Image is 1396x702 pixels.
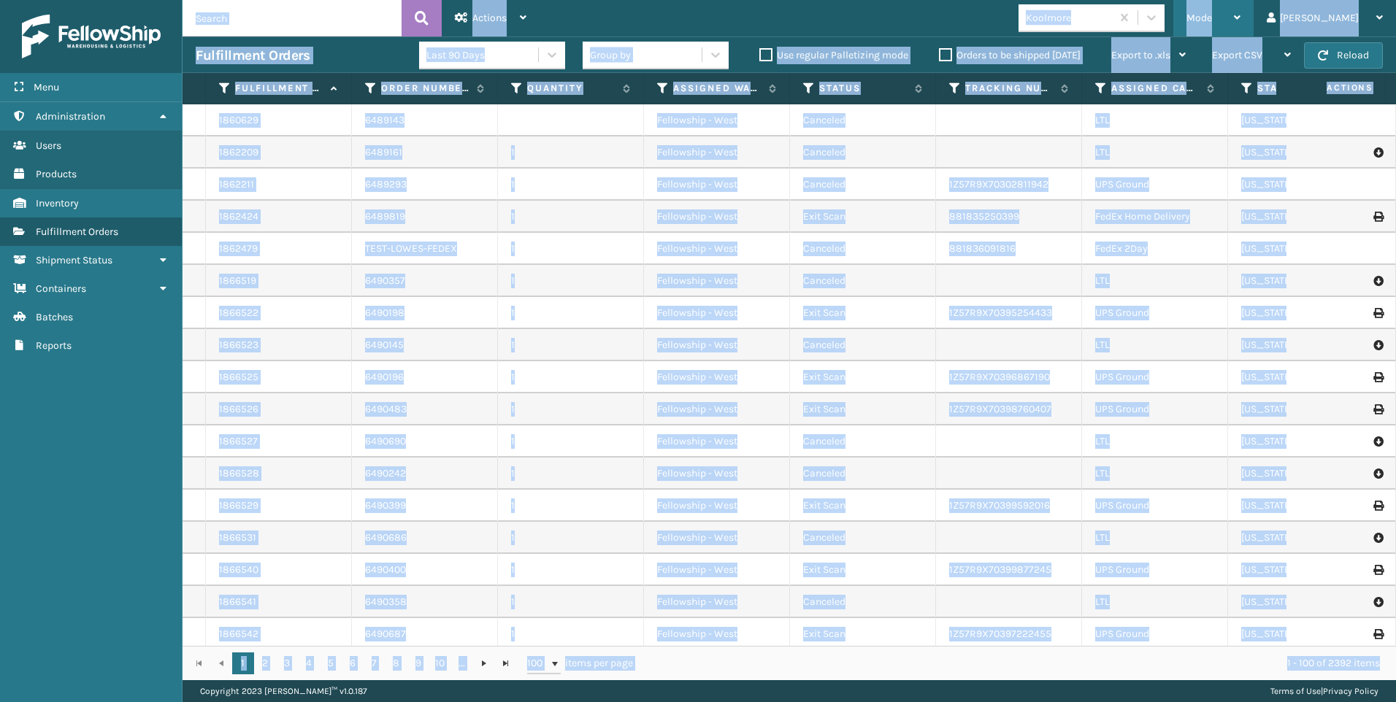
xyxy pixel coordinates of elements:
i: Print Label [1373,565,1382,575]
label: Fulfillment Order Id [235,82,323,95]
a: 1866528 [219,466,259,481]
a: 1Z57R9X70397222455 [949,628,1051,640]
td: 6490687 [352,618,498,650]
a: ... [451,652,473,674]
a: Go to the next page [473,652,495,674]
td: [US_STATE] [1228,586,1374,618]
span: Batches [36,311,73,323]
td: LTL [1082,522,1228,554]
td: 6489293 [352,169,498,201]
td: 6489819 [352,201,498,233]
label: Assigned Carrier Service [1111,82,1200,95]
td: 6489143 [352,104,498,136]
i: Print Label [1373,308,1382,318]
a: 1862209 [219,145,258,160]
a: 1866542 [219,627,258,641]
td: [US_STATE] [1228,265,1374,297]
td: 1 [498,554,644,586]
i: Pull BOL [1373,531,1382,545]
span: Containers [36,282,86,295]
span: Actions [472,12,507,24]
i: Print Label [1373,372,1382,382]
i: Pull BOL [1373,595,1382,609]
a: Terms of Use [1270,686,1321,696]
span: Products [36,168,77,180]
td: Fellowship - West [644,136,790,169]
span: Inventory [36,197,79,209]
a: 1860629 [219,113,258,128]
label: Assigned Warehouse [673,82,762,95]
a: 881835250399 [949,210,1019,223]
td: Fellowship - West [644,425,790,458]
button: Reload [1304,42,1383,69]
a: 5 [320,652,342,674]
span: Go to the last page [500,657,512,669]
td: 6490196 [352,361,498,393]
td: [US_STATE] [1228,136,1374,169]
td: Fellowship - West [644,297,790,329]
td: Fellowship - West [644,329,790,361]
td: Exit Scan [790,201,936,233]
td: Exit Scan [790,297,936,329]
span: 100 [527,656,549,671]
a: 1862424 [219,209,258,224]
td: UPS Ground [1082,554,1228,586]
i: Print Label [1373,212,1382,222]
td: 6490686 [352,522,498,554]
span: Export CSV [1212,49,1262,61]
td: UPS Ground [1082,297,1228,329]
td: Exit Scan [790,490,936,522]
td: 1 [498,233,644,265]
td: Exit Scan [790,618,936,650]
td: [US_STATE] [1228,425,1374,458]
label: Quantity [527,82,615,95]
a: 1866523 [219,338,258,352]
a: 1866527 [219,434,258,449]
a: Privacy Policy [1323,686,1378,696]
td: [US_STATE] [1228,458,1374,490]
a: 2 [254,652,276,674]
td: LTL [1082,586,1228,618]
td: 1 [498,265,644,297]
a: 8 [386,652,407,674]
td: LTL [1082,104,1228,136]
td: 6490198 [352,297,498,329]
span: Actions [1281,76,1382,100]
a: Go to the last page [495,652,517,674]
td: Canceled [790,425,936,458]
td: Fellowship - West [644,586,790,618]
td: Fellowship - West [644,490,790,522]
td: 1 [498,522,644,554]
td: 6490358 [352,586,498,618]
i: Print Label [1373,629,1382,639]
td: 6490242 [352,458,498,490]
div: Koolmore [1026,10,1113,26]
td: [US_STATE] [1228,297,1374,329]
td: 6490357 [352,265,498,297]
a: 1866522 [219,306,258,320]
td: Fellowship - West [644,265,790,297]
td: 6490399 [352,490,498,522]
td: 1 [498,329,644,361]
td: 6489161 [352,136,498,169]
td: [US_STATE] [1228,490,1374,522]
a: 1866540 [219,563,258,577]
a: 3 [276,652,298,674]
td: 6490400 [352,554,498,586]
td: Canceled [790,136,936,169]
td: Canceled [790,169,936,201]
label: State [1257,82,1346,95]
td: LTL [1082,425,1228,458]
span: Export to .xls [1111,49,1170,61]
td: [US_STATE] [1228,329,1374,361]
td: Canceled [790,522,936,554]
td: Exit Scan [790,554,936,586]
div: | [1270,680,1378,702]
td: 1 [498,297,644,329]
a: 1Z57R9X70398760407 [949,403,1051,415]
td: Fellowship - West [644,458,790,490]
a: 1Z57R9X70302811942 [949,178,1048,190]
td: Canceled [790,265,936,297]
td: 6490483 [352,393,498,425]
i: Pull BOL [1373,338,1382,352]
